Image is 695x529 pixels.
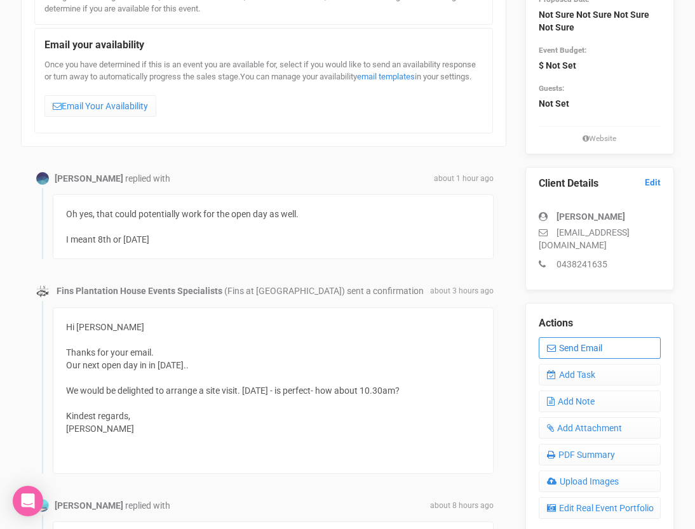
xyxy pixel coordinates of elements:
[125,173,170,184] span: replied with
[557,211,625,222] strong: [PERSON_NAME]
[539,98,569,109] strong: Not Set
[430,286,494,297] span: about 3 hours ago
[539,226,661,251] p: [EMAIL_ADDRESS][DOMAIN_NAME]
[539,444,661,465] a: PDF Summary
[36,285,49,298] img: data
[357,72,415,81] a: email templates
[44,95,156,117] a: Email Your Availability
[539,316,661,331] legend: Actions
[53,194,494,259] div: Oh yes, that could potentially work for the open day as well. I meant 8th or [DATE]
[539,46,586,55] small: Event Budget:
[539,417,661,439] a: Add Attachment
[539,364,661,385] a: Add Task
[66,321,480,460] div: Hi [PERSON_NAME] Thanks for your email. Our next open day in in [DATE].. We would be delighted to...
[125,500,170,511] span: replied with
[44,38,483,53] legend: Email your availability
[539,177,661,191] legend: Client Details
[55,173,123,184] strong: [PERSON_NAME]
[44,59,483,123] div: Once you have determined if this is an event you are available for, select if you would like to s...
[539,337,661,359] a: Send Email
[57,286,222,296] strong: Fins Plantation House Events Specialists
[539,471,661,492] a: Upload Images
[539,497,661,519] a: Edit Real Event Portfolio
[539,133,661,144] small: Website
[224,286,424,296] span: (Fins at [GEOGRAPHIC_DATA]) sent a confirmation
[430,500,494,511] span: about 8 hours ago
[539,84,564,93] small: Guests:
[645,177,661,189] a: Edit
[13,486,43,516] div: Open Intercom Messenger
[55,500,123,511] strong: [PERSON_NAME]
[240,72,471,81] span: You can manage your availability in your settings.
[434,173,494,184] span: about 1 hour ago
[539,258,661,271] p: 0438241635
[539,10,649,32] strong: Not Sure Not Sure Not Sure Not Sure
[36,172,49,185] img: Profile Image
[539,60,576,70] strong: $ Not Set
[539,391,661,412] a: Add Note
